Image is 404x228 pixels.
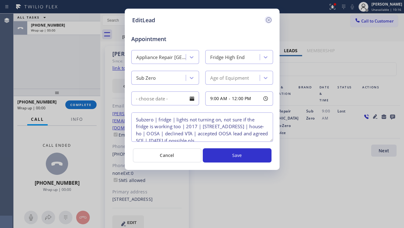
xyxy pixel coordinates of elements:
[131,91,199,105] input: - choose date -
[229,95,230,101] span: -
[131,112,273,142] textarea: Subzero | fridge | lights not turning on, not sure if the fridge is working too | 2017 | [STREET_...
[232,95,251,101] span: 12:00 PM
[210,54,245,61] div: Fridge High End
[131,35,178,43] span: Appointment
[136,54,186,61] div: Appliance Repair [GEOGRAPHIC_DATA]
[133,148,202,163] button: Cancel
[210,74,249,82] div: Age of Equipment
[132,16,155,24] h5: EditLead
[136,74,156,82] div: Sub Zero
[203,148,272,163] button: Save
[210,95,227,101] span: 9:00 AM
